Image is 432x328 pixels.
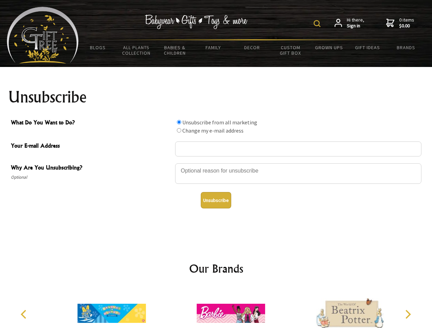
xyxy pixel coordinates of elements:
[79,40,117,55] a: BLOGS
[233,40,271,55] a: Decor
[11,163,172,173] span: Why Are You Unsubscribing?
[399,17,414,29] span: 0 items
[8,89,424,105] h1: Unsubscribe
[387,40,426,55] a: Brands
[117,40,156,60] a: All Plants Collection
[11,118,172,128] span: What Do You Want to Do?
[175,163,421,184] textarea: Why Are You Unsubscribing?
[14,260,419,277] h2: Our Brands
[11,173,172,181] span: Optional
[314,20,320,27] img: product search
[194,40,233,55] a: Family
[177,120,181,124] input: What Do You Want to Do?
[271,40,310,60] a: Custom Gift Box
[145,15,248,29] img: Babywear - Gifts - Toys & more
[386,17,414,29] a: 0 items$0.00
[310,40,348,55] a: Grown Ups
[7,7,79,64] img: Babyware - Gifts - Toys and more...
[17,307,32,322] button: Previous
[201,192,231,208] button: Unsubscribe
[399,23,414,29] strong: $0.00
[347,17,364,29] span: Hi there,
[182,127,244,134] label: Change my e-mail address
[348,40,387,55] a: Gift Ideas
[347,23,364,29] strong: Sign in
[177,128,181,133] input: What Do You Want to Do?
[175,141,421,156] input: Your E-mail Address
[11,141,172,151] span: Your E-mail Address
[400,307,415,322] button: Next
[156,40,194,60] a: Babies & Children
[335,17,364,29] a: Hi there,Sign in
[182,119,257,126] label: Unsubscribe from all marketing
